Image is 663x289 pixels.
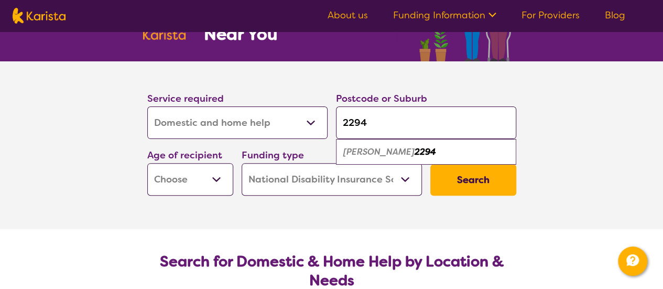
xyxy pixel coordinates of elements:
em: 2294 [415,146,436,157]
a: About us [328,9,368,22]
label: Postcode or Suburb [336,92,427,105]
a: Funding Information [393,9,496,22]
a: Blog [605,9,625,22]
button: Search [430,164,516,196]
input: Type [336,106,516,139]
a: For Providers [521,9,580,22]
label: Age of recipient [147,149,222,162]
em: [PERSON_NAME] [343,146,415,157]
img: Karista logo [13,8,66,24]
label: Service required [147,92,224,105]
div: Carrington 2294 [341,142,511,162]
label: Funding type [242,149,304,162]
button: Channel Menu [618,247,647,276]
